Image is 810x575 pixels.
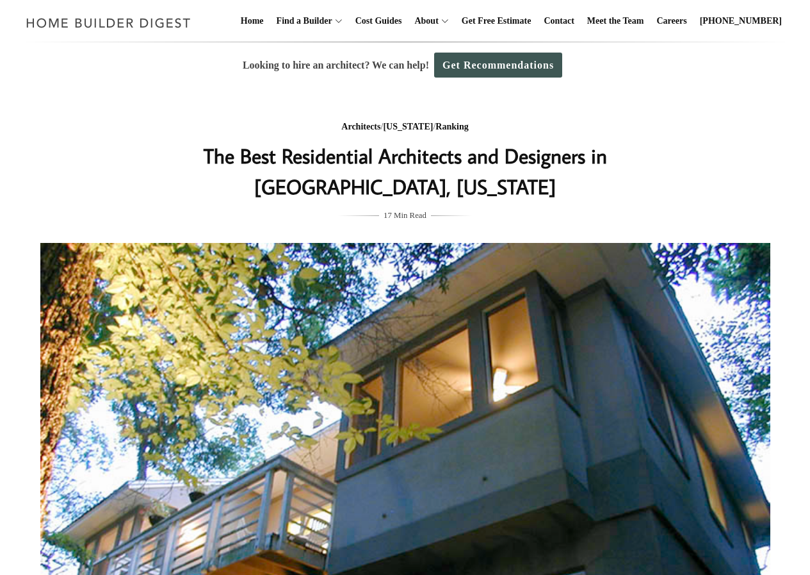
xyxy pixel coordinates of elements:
a: Get Free Estimate [457,1,537,42]
a: Home [236,1,269,42]
a: Find a Builder [271,1,332,42]
a: Meet the Team [582,1,649,42]
img: Home Builder Digest [20,10,197,35]
span: 17 Min Read [384,208,426,222]
h1: The Best Residential Architects and Designers in [GEOGRAPHIC_DATA], [US_STATE] [150,140,661,202]
a: Careers [652,1,692,42]
div: / / [150,119,661,135]
a: About [409,1,438,42]
a: Ranking [435,122,468,131]
a: Contact [539,1,579,42]
a: Get Recommendations [434,53,562,78]
a: [PHONE_NUMBER] [695,1,787,42]
a: [US_STATE] [383,122,433,131]
a: Cost Guides [350,1,407,42]
a: Architects [341,122,380,131]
